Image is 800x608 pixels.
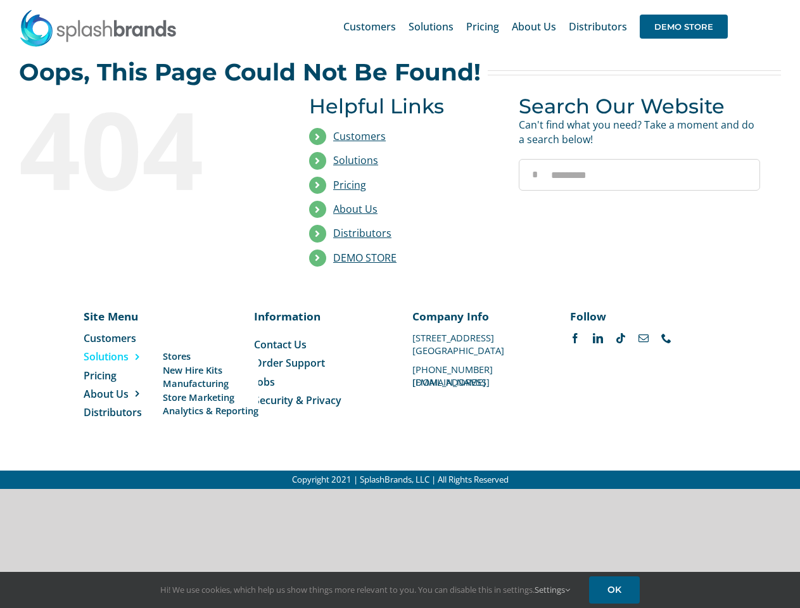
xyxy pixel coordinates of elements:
span: DEMO STORE [640,15,728,39]
span: Customers [343,22,396,32]
span: Order Support [254,356,325,370]
a: New Hire Kits [163,364,258,377]
a: Settings [535,584,570,595]
a: Contact Us [254,338,388,351]
span: Manufacturing [163,377,229,390]
a: DEMO STORE [333,251,397,265]
span: Distributors [84,405,142,419]
nav: Menu [84,331,169,420]
h2: Oops, This Page Could Not Be Found! [19,60,481,85]
a: Jobs [254,375,388,389]
input: Search [519,159,550,191]
span: Solutions [409,22,454,32]
img: SplashBrands.com Logo [19,9,177,47]
a: Distributors [84,405,169,419]
a: Analytics & Reporting [163,404,258,417]
span: Stores [163,350,191,363]
a: linkedin [593,333,603,343]
span: Distributors [569,22,627,32]
span: Security & Privacy [254,393,341,407]
a: Stores [163,350,258,363]
a: Customers [333,129,386,143]
nav: Menu [254,338,388,408]
span: Contact Us [254,338,307,351]
span: New Hire Kits [163,364,222,377]
a: Distributors [569,6,627,47]
a: Solutions [333,153,378,167]
p: Site Menu [84,308,169,324]
span: Solutions [84,350,129,364]
a: OK [589,576,640,604]
a: Customers [343,6,396,47]
p: Follow [570,308,704,324]
a: Store Marketing [163,391,258,404]
a: Solutions [84,350,169,364]
span: Pricing [466,22,499,32]
a: Pricing [84,369,169,383]
span: About Us [84,387,129,401]
a: Customers [84,331,169,345]
div: 404 [19,94,260,202]
a: tiktok [616,333,626,343]
a: About Us [333,202,378,216]
a: Pricing [466,6,499,47]
a: Distributors [333,226,391,240]
nav: Main Menu [343,6,728,47]
span: Customers [84,331,136,345]
a: phone [661,333,671,343]
p: Information [254,308,388,324]
a: Order Support [254,356,388,370]
a: Security & Privacy [254,393,388,407]
span: Hi! We use cookies, which help us show things more relevant to you. You can disable this in setti... [160,584,570,595]
h3: Helpful Links [309,94,500,118]
a: About Us [84,387,169,401]
h3: Search Our Website [519,94,760,118]
input: Search... [519,159,760,191]
span: About Us [512,22,556,32]
a: mail [638,333,649,343]
p: Can't find what you need? Take a moment and do a search below! [519,118,760,146]
span: Store Marketing [163,391,234,404]
p: Company Info [412,308,546,324]
span: Pricing [84,369,117,383]
a: Pricing [333,178,366,192]
a: Manufacturing [163,377,258,390]
a: facebook [570,333,580,343]
a: DEMO STORE [640,6,728,47]
span: Jobs [254,375,275,389]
